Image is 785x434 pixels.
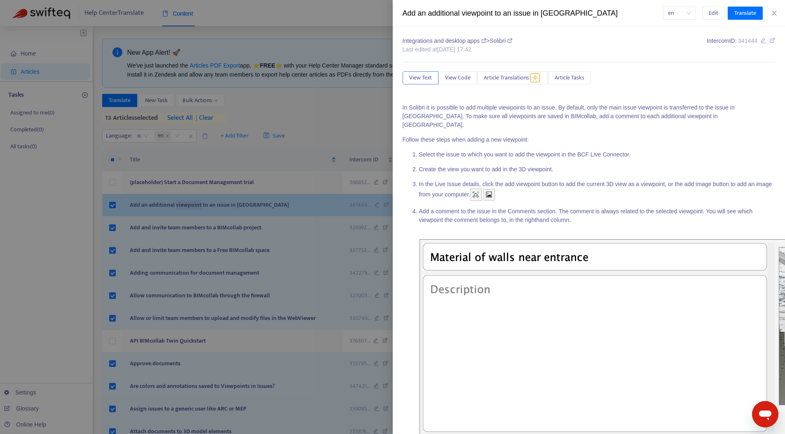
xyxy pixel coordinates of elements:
button: Article Translations0 [477,71,548,84]
span: Article Tasks [555,73,584,82]
p: Create the view you want to add in the 3D viewpoint. [419,165,776,174]
button: View Code [438,71,477,84]
span: Integrations and desktop apps > [403,37,490,44]
span: Edit [709,9,718,18]
div: Add an additional viewpoint to an issue in [GEOGRAPHIC_DATA] [403,8,663,19]
span: Translate [734,9,756,18]
div: Intercom ID: [707,37,775,54]
p: In the Live Issue details, click the add viewpoint button to add the current 3D view as a viewpoi... [419,180,776,201]
p: Select the issue to which you want to add the viewpoint in the BCF Live Connector. [419,150,776,159]
span: Solibri [490,37,512,44]
span: View Code [445,73,471,82]
button: Article Tasks [548,71,591,84]
p: Add a comment to the issue in the Comments section. The comment is always related to the selected... [419,207,776,233]
span: View Text [409,73,432,82]
button: Translate [728,7,763,20]
p: Follow these steps when adding a new viewpoint: [403,135,776,144]
button: Edit [702,7,725,20]
iframe: Button to launch messaging window, conversation in progress [752,401,778,427]
span: en [668,7,691,19]
span: close [771,10,778,16]
button: Close [769,9,780,17]
div: Last edited at [DATE] 17:42 [403,45,512,54]
p: In Solibri it is possible to add multiple viewpoints to an issue. By default, only the main issue... [403,103,776,129]
span: 0 [530,73,540,82]
span: 341444 [738,37,757,44]
button: View Text [403,71,438,84]
span: Article Translations [484,73,529,82]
